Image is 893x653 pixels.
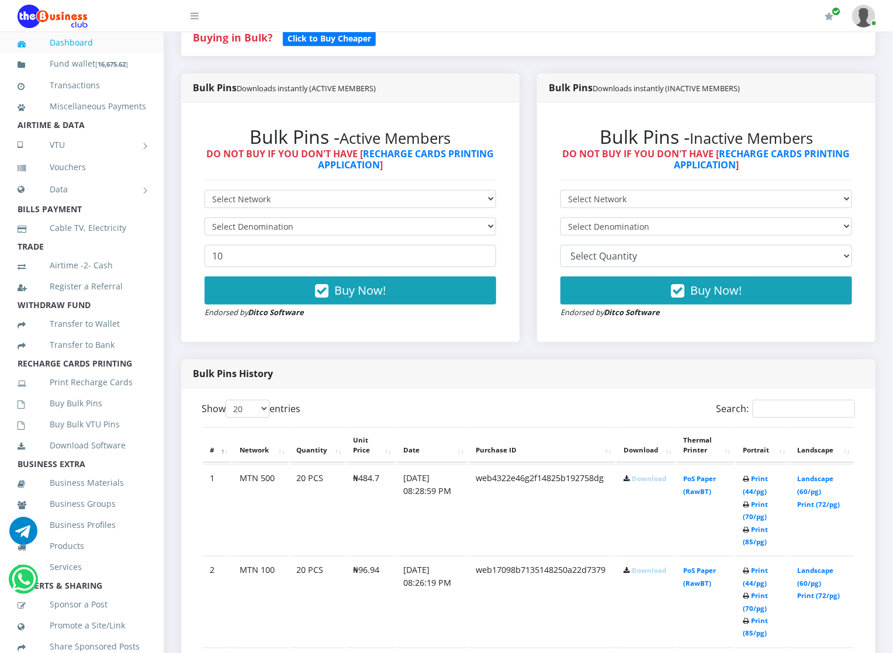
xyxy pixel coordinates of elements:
[207,147,494,171] strong: DO NOT BUY IF YOU DON'T HAVE [ ]
[203,464,231,555] td: 1
[18,154,146,181] a: Vouchers
[248,307,304,317] strong: Ditco Software
[617,427,676,464] th: Download: activate to sort column ascending
[396,556,468,647] td: [DATE] 08:26:19 PM
[736,427,790,464] th: Portrait: activate to sort column ascending
[18,310,146,337] a: Transfer to Wallet
[18,5,88,28] img: Logo
[797,566,833,588] a: Landscape (60/pg)
[340,128,451,148] small: Active Members
[193,81,376,94] strong: Bulk Pins
[632,474,666,483] a: Download
[563,147,850,171] strong: DO NOT BUY IF YOU DON'T HAVE [ ]
[205,307,304,317] small: Endorsed by
[396,464,468,555] td: [DATE] 08:28:59 PM
[743,500,768,521] a: Print (70/pg)
[233,464,289,555] td: MTN 500
[334,282,386,298] span: Buy Now!
[632,566,666,575] a: Download
[203,556,231,647] td: 2
[790,427,854,464] th: Landscape: activate to sort column ascending
[743,525,768,547] a: Print (85/pg)
[560,277,852,305] button: Buy Now!
[290,427,345,464] th: Quantity: activate to sort column ascending
[743,566,768,588] a: Print (44/pg)
[716,400,855,418] label: Search:
[674,147,850,171] a: RECHARGE CARDS PRINTING APPLICATION
[18,29,146,56] a: Dashboard
[18,369,146,396] a: Print Recharge Cards
[797,474,833,496] a: Landscape (60/pg)
[18,93,146,120] a: Miscellaneous Payments
[226,400,269,418] select: Showentries
[203,427,231,464] th: #: activate to sort column descending
[290,556,345,647] td: 20 PCS
[347,556,395,647] td: ₦96.94
[18,512,146,538] a: Business Profiles
[743,474,768,496] a: Print (44/pg)
[18,72,146,99] a: Transactions
[18,533,146,559] a: Products
[283,30,376,44] a: Click to Buy Cheaper
[18,469,146,496] a: Business Materials
[18,612,146,639] a: Promote a Site/Link
[18,130,146,160] a: VTU
[18,554,146,581] a: Services
[604,307,660,317] strong: Ditco Software
[677,427,735,464] th: Thermal Printer: activate to sort column ascending
[288,33,371,44] b: Click to Buy Cheaper
[753,400,855,418] input: Search:
[18,215,146,241] a: Cable TV, Electricity
[852,5,875,27] img: User
[684,474,717,496] a: PoS Paper (RawBT)
[560,307,660,317] small: Endorsed by
[18,252,146,279] a: Airtime -2- Cash
[193,367,273,380] strong: Bulk Pins History
[290,464,345,555] td: 20 PCS
[205,126,496,148] h2: Bulk Pins -
[318,147,494,171] a: RECHARGE CARDS PRINTING APPLICATION
[18,175,146,204] a: Data
[690,128,813,148] small: Inactive Members
[233,556,289,647] td: MTN 100
[12,574,36,593] a: Chat for support
[18,273,146,300] a: Register a Referral
[18,390,146,417] a: Buy Bulk Pins
[469,556,615,647] td: web17098b7135148250a22d7379
[797,591,840,600] a: Print (72/pg)
[18,50,146,78] a: Fund wallet[16,675.62]
[832,7,840,16] span: Renew/Upgrade Subscription
[18,591,146,618] a: Sponsor a Post
[95,60,128,68] small: [ ]
[18,331,146,358] a: Transfer to Bank
[205,277,496,305] button: Buy Now!
[549,81,740,94] strong: Bulk Pins
[202,400,300,418] label: Show entries
[743,591,768,613] a: Print (70/pg)
[690,282,742,298] span: Buy Now!
[18,490,146,517] a: Business Groups
[205,245,496,267] input: Enter Quantity
[18,432,146,459] a: Download Software
[469,464,615,555] td: web4322e46g2f14825b192758dg
[18,411,146,438] a: Buy Bulk VTU Pins
[233,427,289,464] th: Network: activate to sort column ascending
[347,427,395,464] th: Unit Price: activate to sort column ascending
[797,500,840,509] a: Print (72/pg)
[593,83,740,94] small: Downloads instantly (INACTIVE MEMBERS)
[396,427,468,464] th: Date: activate to sort column ascending
[825,12,833,21] i: Renew/Upgrade Subscription
[469,427,615,464] th: Purchase ID: activate to sort column ascending
[560,126,852,148] h2: Bulk Pins -
[98,60,126,68] b: 16,675.62
[237,83,376,94] small: Downloads instantly (ACTIVE MEMBERS)
[193,30,272,44] strong: Buying in Bulk?
[743,617,768,638] a: Print (85/pg)
[9,526,37,545] a: Chat for support
[684,566,717,588] a: PoS Paper (RawBT)
[347,464,395,555] td: ₦484.7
